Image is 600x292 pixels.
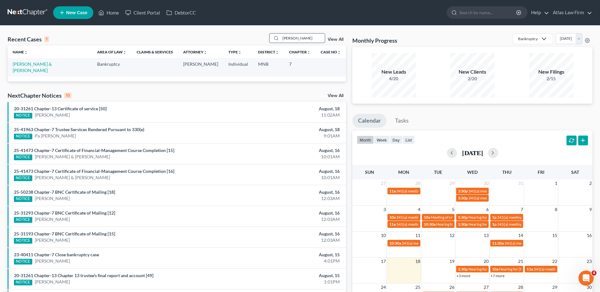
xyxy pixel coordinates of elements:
[424,215,430,220] span: 10a
[64,93,71,98] div: 10
[228,50,242,54] a: Typeunfold_more
[123,51,127,54] i: unfold_more
[380,179,387,187] span: 27
[35,154,110,160] a: [PERSON_NAME] & [PERSON_NAME]
[389,114,414,128] a: Tasks
[468,189,529,193] span: 341(a) meeting for [PERSON_NAME]
[552,232,558,239] span: 15
[14,127,144,132] a: 25-41963 Chapter-7 Trustee Services Rendered Pursuant to 330(e)
[483,232,489,239] span: 13
[380,232,387,239] span: 10
[357,136,374,144] button: month
[389,222,396,227] span: 11a
[434,169,442,175] span: Tue
[396,189,491,193] span: 341(a) meeting for [PERSON_NAME] & [PERSON_NAME]
[483,179,489,187] span: 30
[14,196,32,202] div: NOTICE
[352,37,397,44] h3: Monthly Progress
[458,196,468,200] span: 3:30p
[591,271,597,276] span: 4
[449,179,455,187] span: 29
[398,169,409,175] span: Mon
[289,50,311,54] a: Chapterunfold_more
[578,271,594,286] iframe: Intercom live chat
[449,232,455,239] span: 12
[372,76,416,82] div: 4/20
[14,134,32,139] div: NOTICE
[491,273,504,278] a: +7 more
[538,169,544,175] span: Fri
[235,174,340,181] div: 10:01AM
[492,241,504,246] span: 11:30a
[35,112,70,118] a: [PERSON_NAME]
[352,114,387,128] a: Calendar
[235,168,340,174] div: August, 16
[14,252,99,257] a: 23-40411 Chapter-7 Close bankruptcy case
[66,10,87,15] span: New Case
[571,169,579,175] span: Sat
[451,206,455,213] span: 5
[14,259,32,265] div: NOTICE
[380,258,387,265] span: 17
[275,51,279,54] i: unfold_more
[459,7,517,18] input: Search by name...
[35,195,70,202] a: [PERSON_NAME]
[35,174,110,181] a: [PERSON_NAME] & [PERSON_NAME]
[235,272,340,279] div: August, 15
[415,179,421,187] span: 28
[468,267,518,271] span: Hearing for [PERSON_NAME]
[8,92,71,99] div: NextChapter Notices
[527,267,533,271] span: 11a
[35,237,70,243] a: [PERSON_NAME]
[14,175,32,181] div: NOTICE
[492,222,497,227] span: 1p
[235,258,340,264] div: 4:01PM
[589,179,592,187] span: 2
[328,94,343,98] a: View All
[396,215,457,220] span: 341(a) meeting for [PERSON_NAME]
[35,279,70,285] a: [PERSON_NAME]
[534,267,595,271] span: 341(a) meeting for [PERSON_NAME]
[458,215,468,220] span: 1:30p
[178,58,223,76] td: [PERSON_NAME]
[380,283,387,291] span: 24
[424,222,436,227] span: 10:30a
[235,154,340,160] div: 10:01AM
[44,36,49,42] div: 1
[456,273,470,278] a: +3 more
[253,58,284,76] td: MNB
[24,51,28,54] i: unfold_more
[95,7,122,18] a: Home
[417,206,421,213] span: 4
[520,206,524,213] span: 7
[554,179,558,187] span: 1
[284,58,316,76] td: 7
[431,215,534,220] span: Meeting of creditors for [PERSON_NAME] & [PERSON_NAME]
[450,68,495,76] div: New Clients
[415,258,421,265] span: 18
[468,222,518,227] span: Hearing for [PERSON_NAME]
[458,267,468,271] span: 1:30p
[450,76,495,82] div: 2/20
[529,76,573,82] div: 2/15
[13,61,52,73] a: [PERSON_NAME] & [PERSON_NAME]
[235,279,340,285] div: 1:01PM
[35,216,70,222] a: [PERSON_NAME]
[504,241,599,246] span: 341(a) meeting for [PERSON_NAME] & [PERSON_NAME]
[281,33,325,43] input: Search by name...
[365,169,374,175] span: Sun
[328,37,343,42] a: View All
[467,169,478,175] span: Wed
[529,68,573,76] div: New Filings
[518,36,538,41] div: Bankruptcy
[586,258,592,265] span: 23
[372,68,416,76] div: New Leads
[517,283,524,291] span: 28
[517,179,524,187] span: 31
[492,267,498,271] span: 10a
[307,51,311,54] i: unfold_more
[337,51,341,54] i: unfold_more
[462,149,483,156] h2: [DATE]
[235,133,340,139] div: 9:01AM
[486,206,489,213] span: 6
